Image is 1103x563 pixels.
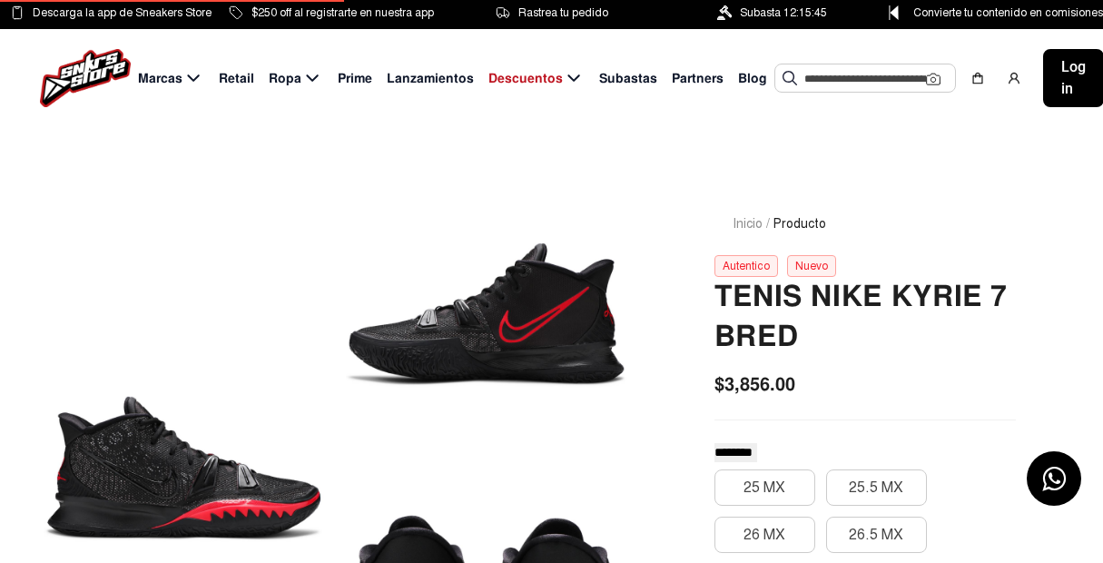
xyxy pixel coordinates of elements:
[740,3,827,23] span: Subasta 12:15:45
[138,69,182,88] span: Marcas
[251,3,434,23] span: $250 off al registrarte en nuestra app
[733,216,763,232] a: Inicio
[1007,71,1021,85] img: user
[488,69,563,88] span: Descuentos
[387,69,474,88] span: Lanzamientos
[783,71,797,85] img: Buscar
[970,71,985,85] img: shopping
[773,214,826,233] span: Producto
[714,517,815,553] button: 26 MX
[926,72,941,86] img: Cámara
[913,3,1103,23] span: Convierte tu contenido en comisiones
[33,3,212,23] span: Descarga la app de Sneakers Store
[269,69,301,88] span: Ropa
[599,69,657,88] span: Subastas
[826,517,927,553] button: 26.5 MX
[826,469,927,506] button: 25.5 MX
[714,370,795,398] span: $3,856.00
[714,469,815,506] button: 25 MX
[882,5,905,20] img: Control Point Icon
[714,255,778,277] div: Autentico
[787,255,836,277] div: Nuevo
[40,49,131,107] img: logo
[766,214,770,233] span: /
[219,69,254,88] span: Retail
[714,277,1016,357] h2: Tenis Nike Kyrie 7 Bred
[1061,56,1086,100] span: Log in
[672,69,724,88] span: Partners
[338,69,372,88] span: Prime
[518,3,608,23] span: Rastrea tu pedido
[738,69,767,88] span: Blog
